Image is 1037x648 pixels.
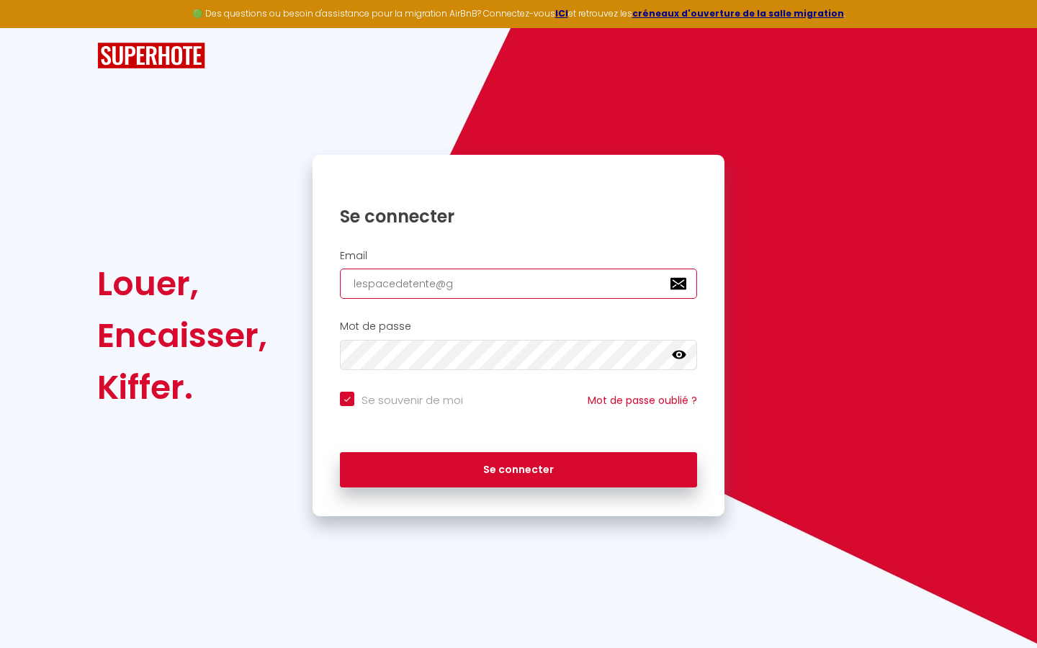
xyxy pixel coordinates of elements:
[340,452,697,488] button: Se connecter
[97,361,267,413] div: Kiffer.
[340,269,697,299] input: Ton Email
[12,6,55,49] button: Ouvrir le widget de chat LiveChat
[97,42,205,69] img: SuperHote logo
[97,310,267,361] div: Encaisser,
[340,320,697,333] h2: Mot de passe
[340,205,697,228] h1: Se connecter
[588,393,697,408] a: Mot de passe oublié ?
[340,250,697,262] h2: Email
[632,7,844,19] a: créneaux d'ouverture de la salle migration
[555,7,568,19] a: ICI
[97,258,267,310] div: Louer,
